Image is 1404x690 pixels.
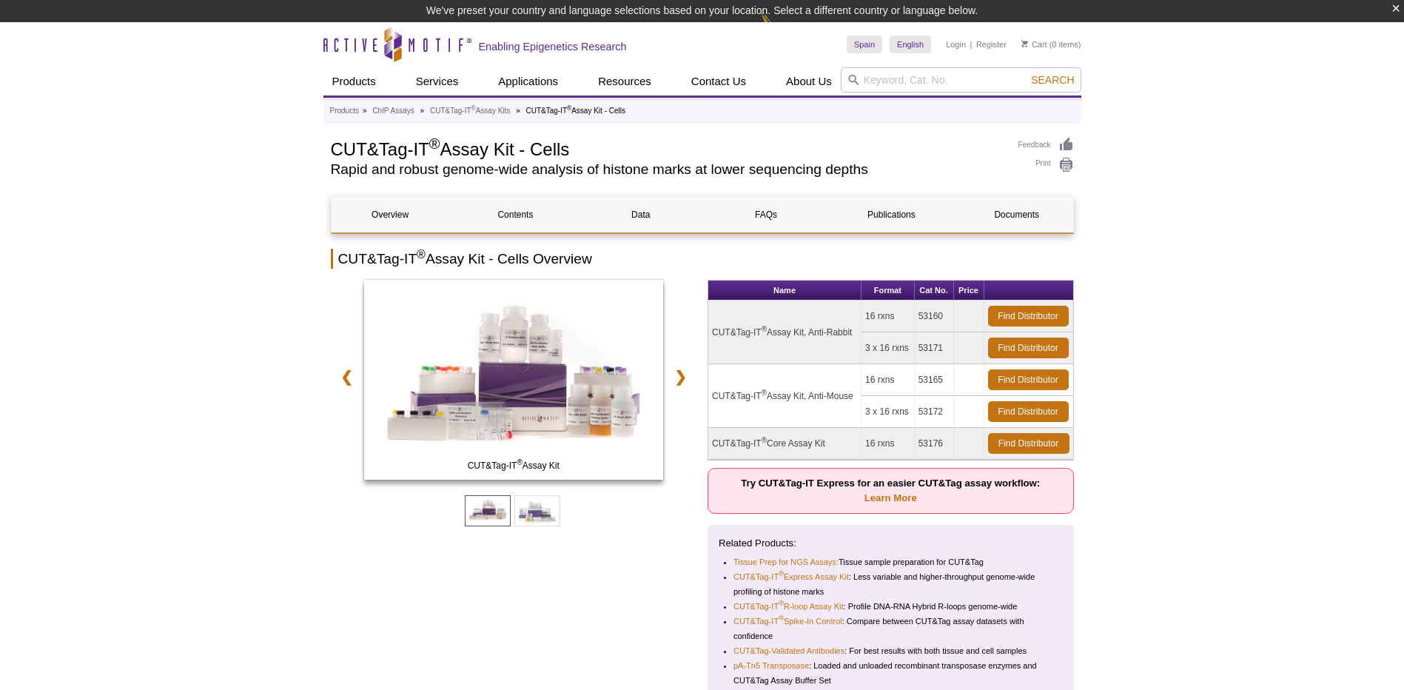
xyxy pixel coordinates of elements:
[861,364,915,396] td: 16 rxns
[708,281,861,301] th: Name
[457,197,574,232] a: Contents
[733,569,1050,599] li: : Less variable and higher-throughput genome-wide profiling of histone marks
[946,39,966,50] a: Login
[708,301,861,364] td: CUT&Tag-IT Assay Kit, Anti-Rabbit
[719,536,1063,551] p: Related Products:
[762,436,767,444] sup: ®
[733,643,844,658] a: CUT&Tag-Validated Antibodies
[915,428,954,460] td: 53176
[779,600,784,608] sup: ®
[861,396,915,428] td: 3 x 16 rxns
[682,67,755,96] a: Contact Us
[517,458,522,466] sup: ®
[1031,74,1074,86] span: Search
[331,249,1074,269] h2: CUT&Tag-IT Assay Kit - Cells Overview
[847,36,882,53] a: Spain
[733,555,839,569] a: Tissue Prep for NGS Assays:
[976,39,1007,50] a: Register
[708,364,861,428] td: CUT&Tag-IT Assay Kit, Anti-Mouse
[1027,73,1078,87] button: Search
[1021,36,1081,53] li: (0 items)
[479,40,627,53] h2: Enabling Epigenetics Research
[429,135,440,152] sup: ®
[915,332,954,364] td: 53171
[420,107,425,115] li: »
[761,11,800,46] img: Change Here
[733,599,1050,614] li: : Profile DNA-RNA Hybrid R-loops genome-wide
[471,104,476,112] sup: ®
[988,306,1069,326] a: Find Distributor
[1018,157,1074,173] a: Print
[733,614,842,629] a: CUT&Tag-IT®Spike-In Control
[733,555,1050,569] li: Tissue sample preparation for CUT&Tag
[915,396,954,428] td: 53172
[988,433,1069,454] a: Find Distributor
[417,248,426,261] sup: ®
[762,325,767,333] sup: ®
[954,281,984,301] th: Price
[733,643,1050,658] li: : For best results with both tissue and cell samples
[331,360,363,394] a: ❮
[861,428,915,460] td: 16 rxns
[1021,40,1028,47] img: Your Cart
[1021,39,1047,50] a: Cart
[363,107,367,115] li: »
[864,492,917,503] a: Learn More
[733,599,844,614] a: CUT&Tag-IT®R-loop Assay Kit
[733,658,809,673] a: pA-Tn5 Transposase
[915,364,954,396] td: 53165
[372,104,414,118] a: ChIP Assays
[582,197,699,232] a: Data
[516,107,520,115] li: »
[915,281,954,301] th: Cat No.
[331,137,1004,159] h1: CUT&Tag-IT Assay Kit - Cells
[525,107,625,115] li: CUT&Tag-IT Assay Kit - Cells
[367,458,660,473] span: CUT&Tag-IT Assay Kit
[430,104,510,118] a: CUT&Tag-IT®Assay Kits
[323,67,385,96] a: Products
[890,36,931,53] a: English
[1018,137,1074,153] a: Feedback
[567,104,571,112] sup: ®
[762,389,767,397] sup: ®
[733,614,1050,643] li: : Compare between CUT&Tag assay datasets with confidence
[741,478,1040,503] strong: Try CUT&Tag-IT Express for an easier CUT&Tag assay workflow:
[777,67,841,96] a: About Us
[988,369,1069,390] a: Find Distributor
[988,401,1069,422] a: Find Distributor
[779,571,784,578] sup: ®
[707,197,824,232] a: FAQs
[364,280,664,480] img: CUT&Tag-IT Assay Kit
[364,280,664,484] a: CUT&Tag-IT Assay Kit
[988,338,1069,358] a: Find Distributor
[665,360,696,394] a: ❯
[330,104,359,118] a: Products
[332,197,449,232] a: Overview
[733,569,849,584] a: CUT&Tag-IT®Express Assay Kit
[970,36,973,53] li: |
[861,281,915,301] th: Format
[841,67,1081,93] input: Keyword, Cat. No.
[708,428,861,460] td: CUT&Tag-IT Core Assay Kit
[733,658,1050,688] li: : Loaded and unloaded recombinant transposase enzymes and CUT&Tag Assay Buffer Set
[779,615,784,623] sup: ®
[589,67,660,96] a: Resources
[331,163,1004,176] h2: Rapid and robust genome-wide analysis of histone marks at lower sequencing depths
[915,301,954,332] td: 53160
[958,197,1075,232] a: Documents
[861,301,915,332] td: 16 rxns
[833,197,950,232] a: Publications
[489,67,567,96] a: Applications
[861,332,915,364] td: 3 x 16 rxns
[407,67,468,96] a: Services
